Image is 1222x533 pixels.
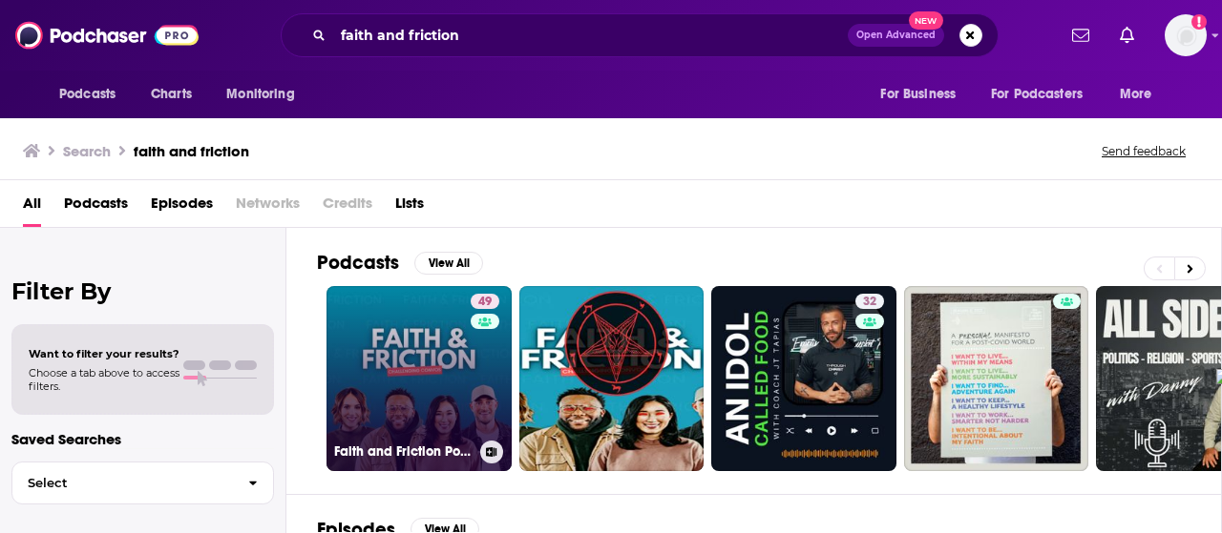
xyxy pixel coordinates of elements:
[1120,81,1152,108] span: More
[15,17,199,53] img: Podchaser - Follow, Share and Rate Podcasts
[855,294,884,309] a: 32
[414,252,483,275] button: View All
[11,461,274,504] button: Select
[281,13,999,57] div: Search podcasts, credits, & more...
[11,277,274,305] h2: Filter By
[1191,14,1207,30] svg: Add a profile image
[11,430,274,448] p: Saved Searches
[471,294,499,309] a: 49
[863,293,876,312] span: 32
[991,81,1083,108] span: For Podcasters
[64,188,128,227] a: Podcasts
[1165,14,1207,56] button: Show profile menu
[1064,19,1097,51] a: Show notifications dropdown
[226,81,294,108] span: Monitoring
[395,188,424,227] a: Lists
[236,188,300,227] span: Networks
[317,251,483,275] a: PodcastsView All
[151,81,192,108] span: Charts
[848,24,944,47] button: Open AdvancedNew
[134,142,249,160] h3: faith and friction
[63,142,111,160] h3: Search
[1165,14,1207,56] img: User Profile
[711,286,896,471] a: 32
[29,347,179,360] span: Want to filter your results?
[12,477,233,489] span: Select
[213,76,319,113] button: open menu
[46,76,140,113] button: open menu
[151,188,213,227] a: Episodes
[867,76,980,113] button: open menu
[333,20,848,51] input: Search podcasts, credits, & more...
[478,293,492,312] span: 49
[979,76,1110,113] button: open menu
[59,81,116,108] span: Podcasts
[138,76,203,113] a: Charts
[334,443,473,460] h3: Faith and Friction Podcast
[856,31,936,40] span: Open Advanced
[1165,14,1207,56] span: Logged in as amandawoods
[1106,76,1176,113] button: open menu
[1096,143,1191,159] button: Send feedback
[29,366,179,393] span: Choose a tab above to access filters.
[1112,19,1142,51] a: Show notifications dropdown
[880,81,956,108] span: For Business
[909,11,943,30] span: New
[327,286,512,471] a: 49Faith and Friction Podcast
[23,188,41,227] a: All
[317,251,399,275] h2: Podcasts
[323,188,372,227] span: Credits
